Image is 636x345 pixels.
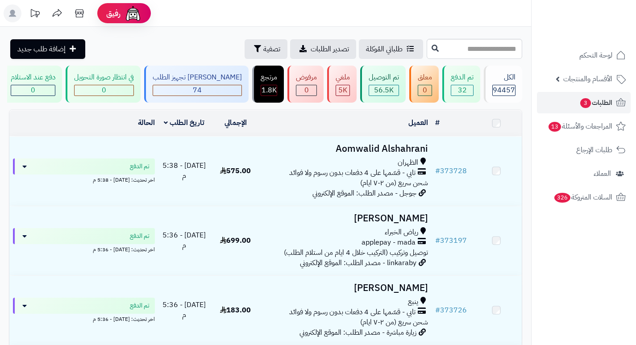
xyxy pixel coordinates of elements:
[153,72,242,83] div: [PERSON_NAME] تجهيز الطلب
[336,85,349,96] div: 4957
[418,85,432,96] div: 0
[537,187,631,208] a: السلات المتروكة326
[106,8,121,19] span: رفيق
[74,72,134,83] div: في انتظار صورة التحويل
[224,117,247,128] a: الإجمالي
[482,66,524,103] a: الكل94457
[408,117,428,128] a: العميل
[263,44,280,54] span: تصفية
[435,166,467,176] a: #373728
[435,305,440,316] span: #
[325,66,358,103] a: ملغي 5K
[284,247,428,258] span: توصيل وتركيب (التركيب خلال 4 ايام من استلام الطلب)
[142,66,250,103] a: [PERSON_NAME] تجهيز الطلب 74
[220,166,251,176] span: 575.00
[435,235,467,246] a: #373197
[24,4,46,25] a: تحديثات المنصة
[435,117,440,128] a: #
[289,168,416,178] span: تابي - قسّمها على 4 دفعات بدون رسوم ولا فوائد
[408,297,418,307] span: ينبع
[336,72,350,83] div: ملغي
[220,305,251,316] span: 183.00
[385,227,418,237] span: رياض الخبراء
[374,85,394,96] span: 56.5K
[311,44,349,54] span: تصدير الطلبات
[265,213,428,224] h3: [PERSON_NAME]
[261,72,277,83] div: مرتجع
[537,139,631,161] a: طلبات الإرجاع
[579,96,612,109] span: الطلبات
[296,85,316,96] div: 0
[369,85,399,96] div: 56502
[369,72,399,83] div: تم التوصيل
[102,85,106,96] span: 0
[13,244,155,254] div: اخر تحديث: [DATE] - 5:36 م
[493,85,515,96] span: 94457
[338,85,347,96] span: 5K
[261,85,277,96] div: 1806
[366,44,403,54] span: طلباتي المُوكلة
[548,120,612,133] span: المراجعات والأسئلة
[13,175,155,184] div: اخر تحديث: [DATE] - 5:38 م
[0,66,64,103] a: دفع عند الاستلام 0
[576,144,612,156] span: طلبات الإرجاع
[250,66,286,103] a: مرتجع 1.8K
[441,66,482,103] a: تم الدفع 32
[362,237,416,248] span: applepay - mada
[537,116,631,137] a: المراجعات والأسئلة13
[398,158,418,168] span: الظهران
[492,72,515,83] div: الكل
[31,85,35,96] span: 0
[579,49,612,62] span: لوحة التحكم
[262,85,277,96] span: 1.8K
[130,162,150,171] span: تم الدفع
[435,235,440,246] span: #
[220,235,251,246] span: 699.00
[553,191,612,204] span: السلات المتروكة
[554,193,570,203] span: 326
[358,66,407,103] a: تم التوصيل 56.5K
[10,39,85,59] a: إضافة طلب جديد
[289,307,416,317] span: تابي - قسّمها على 4 دفعات بدون رسوم ولا فوائد
[435,305,467,316] a: #373726
[458,85,467,96] span: 32
[162,230,206,251] span: [DATE] - 5:36 م
[299,327,416,338] span: زيارة مباشرة - مصدر الطلب: الموقع الإلكتروني
[17,44,66,54] span: إضافة طلب جديد
[290,39,356,59] a: تصدير الطلبات
[286,66,325,103] a: مرفوض 0
[451,72,474,83] div: تم الدفع
[138,117,155,128] a: الحالة
[549,122,561,132] span: 13
[11,85,55,96] div: 0
[296,72,317,83] div: مرفوض
[359,39,423,59] a: طلباتي المُوكلة
[11,72,55,83] div: دفع عند الاستلام
[580,98,591,108] span: 3
[162,160,206,181] span: [DATE] - 5:38 م
[360,317,428,328] span: شحن سريع (من ٢-٧ ايام)
[75,85,133,96] div: 0
[360,178,428,188] span: شحن سريع (من ٢-٧ ايام)
[594,167,611,180] span: العملاء
[312,188,416,199] span: جوجل - مصدر الطلب: الموقع الإلكتروني
[124,4,142,22] img: ai-face.png
[130,301,150,310] span: تم الدفع
[423,85,427,96] span: 0
[13,314,155,323] div: اخر تحديث: [DATE] - 5:36 م
[407,66,441,103] a: معلق 0
[451,85,473,96] div: 32
[164,117,204,128] a: تاريخ الطلب
[300,258,416,268] span: linkaraby - مصدر الطلب: الموقع الإلكتروني
[193,85,202,96] span: 74
[418,72,432,83] div: معلق
[64,66,142,103] a: في انتظار صورة التحويل 0
[245,39,287,59] button: تصفية
[537,45,631,66] a: لوحة التحكم
[537,163,631,184] a: العملاء
[162,299,206,320] span: [DATE] - 5:36 م
[265,283,428,293] h3: [PERSON_NAME]
[304,85,309,96] span: 0
[563,73,612,85] span: الأقسام والمنتجات
[130,232,150,241] span: تم الدفع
